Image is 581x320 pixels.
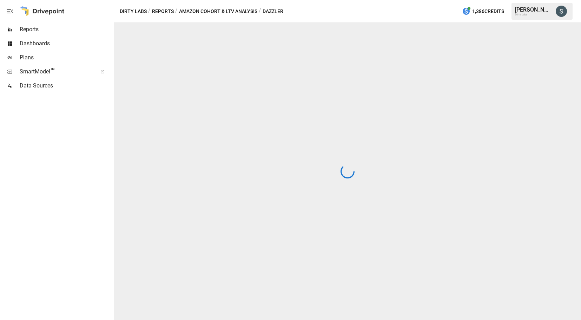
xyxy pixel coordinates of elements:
span: Reports [20,25,112,34]
span: Plans [20,53,112,62]
span: 1,386 Credits [472,7,504,16]
button: Amazon Cohort & LTV Analysis [179,7,257,16]
div: / [175,7,178,16]
button: 1,386Credits [459,5,507,18]
span: Data Sources [20,81,112,90]
div: Dirty Labs [515,13,552,16]
img: Soyoung Park [556,6,567,17]
span: ™ [50,66,55,75]
span: SmartModel [20,67,93,76]
div: / [259,7,261,16]
span: Dashboards [20,39,112,48]
button: Dirty Labs [120,7,147,16]
div: [PERSON_NAME] [515,6,552,13]
div: / [148,7,151,16]
button: Reports [152,7,174,16]
button: Soyoung Park [552,1,571,21]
